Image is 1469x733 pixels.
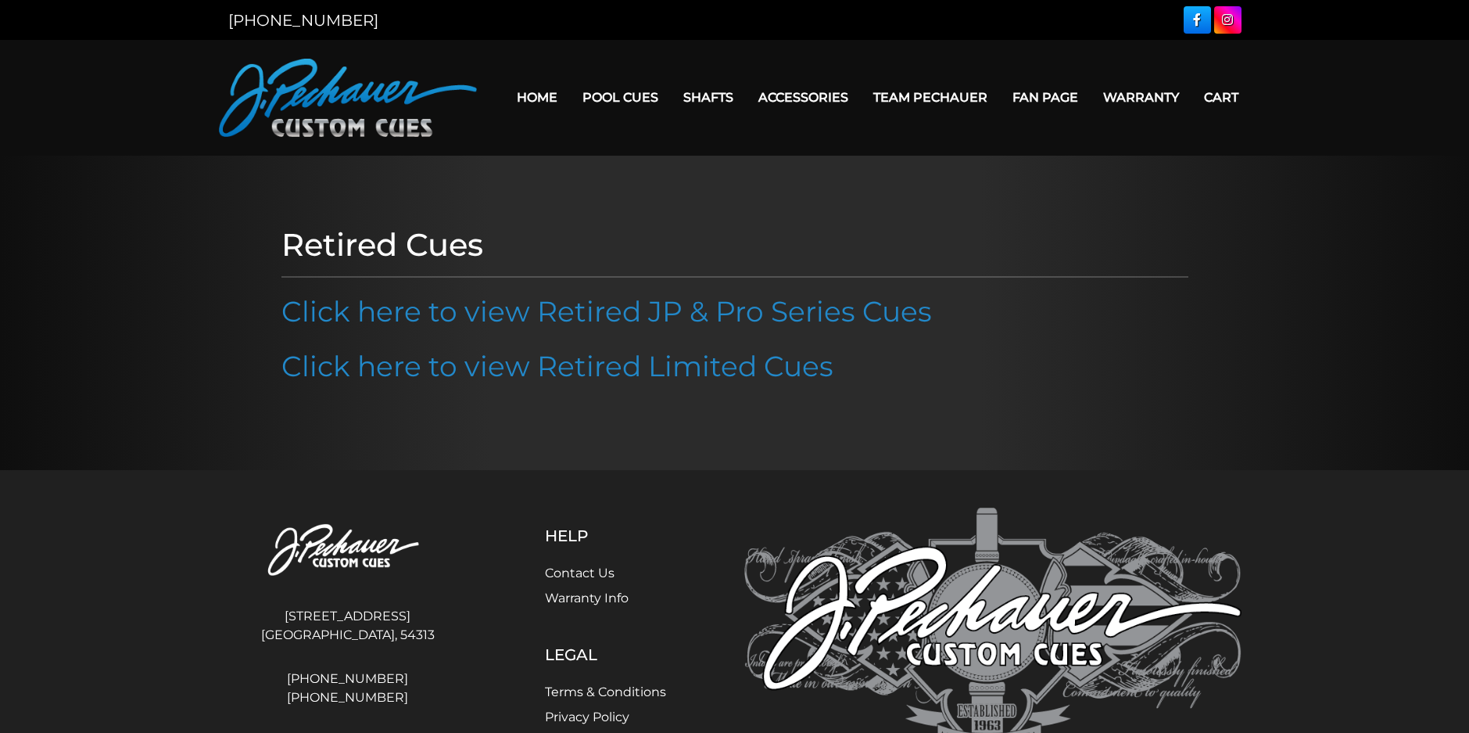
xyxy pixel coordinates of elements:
a: Privacy Policy [545,710,629,724]
a: Click here to view Retired Limited Cues [281,349,833,383]
h5: Help [545,526,666,545]
a: Cart [1191,77,1251,117]
a: Terms & Conditions [545,684,666,699]
img: Pechauer Custom Cues [219,59,477,137]
a: Fan Page [1000,77,1091,117]
a: Accessories [746,77,861,117]
a: [PHONE_NUMBER] [228,688,468,707]
a: Click here to view Retired JP & Pro Series Cues [281,294,932,329]
a: Shafts [671,77,746,117]
a: Contact Us [545,566,614,580]
a: Warranty [1091,77,1191,117]
img: Pechauer Custom Cues [228,508,468,595]
h1: Retired Cues [281,226,1188,264]
h5: Legal [545,645,666,664]
a: Pool Cues [570,77,671,117]
a: Home [504,77,570,117]
a: [PHONE_NUMBER] [228,670,468,688]
a: Warranty Info [545,591,629,605]
a: [PHONE_NUMBER] [228,11,378,30]
a: Team Pechauer [861,77,1000,117]
address: [STREET_ADDRESS] [GEOGRAPHIC_DATA], 54313 [228,601,468,651]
